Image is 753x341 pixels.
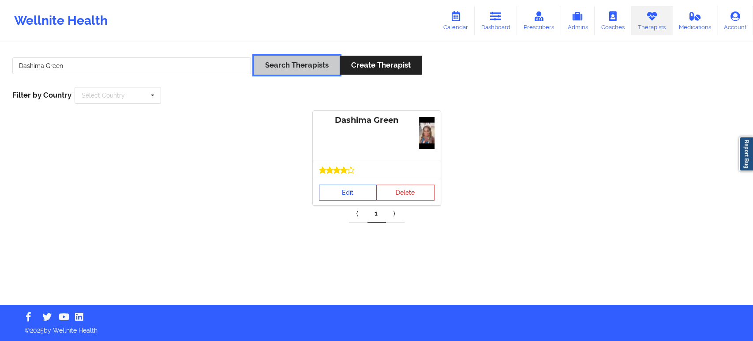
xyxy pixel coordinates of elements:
[82,92,125,99] div: Select Country
[19,320,734,335] p: © 2025 by Wellnite Health
[376,185,435,201] button: Delete
[367,205,386,223] a: 1
[475,6,517,35] a: Dashboard
[419,117,435,149] img: Screenshot_20220712-214308_Gallery.jpg
[340,56,421,75] button: Create Therapist
[319,185,377,201] a: Edit
[560,6,595,35] a: Admins
[739,136,753,171] a: Report Bug
[12,57,251,74] input: Search Keywords
[595,6,631,35] a: Coaches
[672,6,718,35] a: Medications
[349,205,405,223] div: Pagination Navigation
[349,205,367,223] a: Previous item
[319,115,435,125] div: Dashima Green
[517,6,561,35] a: Prescribers
[386,205,405,223] a: Next item
[254,56,340,75] button: Search Therapists
[437,6,475,35] a: Calendar
[717,6,753,35] a: Account
[12,91,71,99] span: Filter by Country
[631,6,672,35] a: Therapists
